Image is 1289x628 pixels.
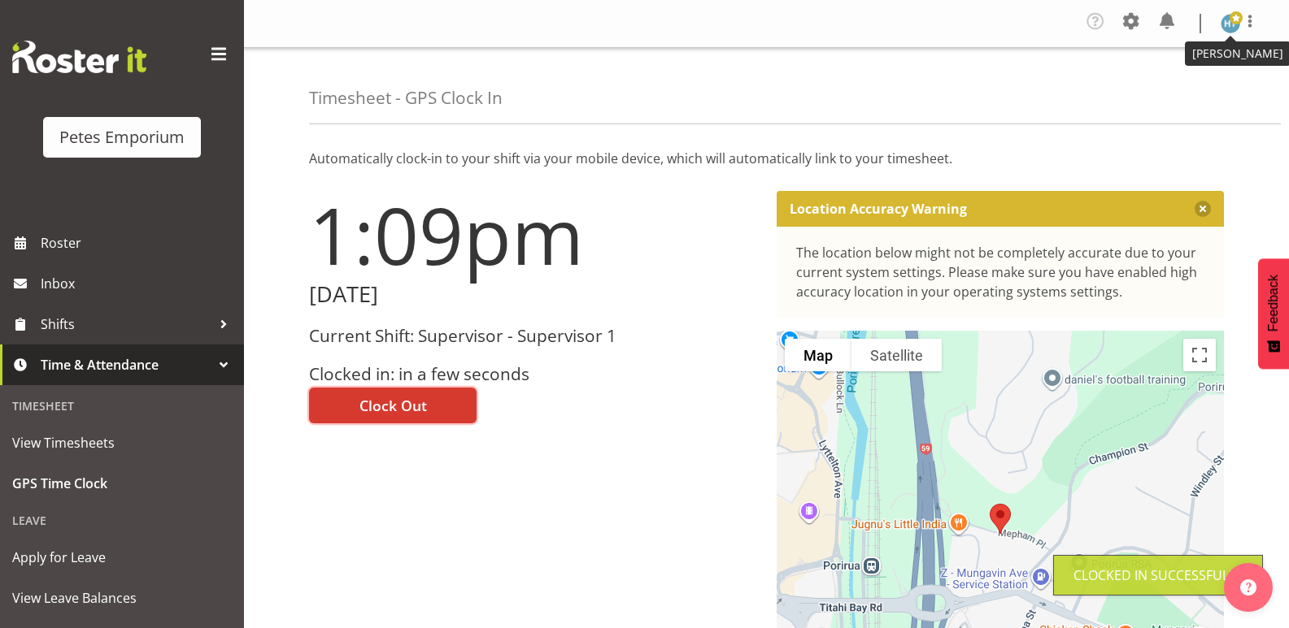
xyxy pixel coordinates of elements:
[309,327,757,345] h3: Current Shift: Supervisor - Supervisor 1
[41,271,236,296] span: Inbox
[1240,579,1256,596] img: help-xxl-2.png
[309,365,757,383] h3: Clocked in: in a few seconds
[4,389,240,422] div: Timesheet
[309,191,757,279] h1: 1:09pm
[1266,275,1281,331] span: Feedback
[309,388,477,423] button: Clock Out
[12,545,232,570] span: Apply for Leave
[851,339,942,371] button: Show satellite imagery
[359,395,427,416] span: Clock Out
[1221,14,1240,33] img: helena-tomlin701.jpg
[1195,201,1211,217] button: Close message
[309,149,1224,168] p: Automatically clock-in to your shift via your mobile device, which will automatically link to you...
[309,282,757,307] h2: [DATE]
[790,201,967,217] p: Location Accuracy Warning
[12,41,146,73] img: Rosterit website logo
[309,89,503,107] h4: Timesheet - GPS Clock In
[59,125,185,149] div: Petes Emporium
[12,471,232,496] span: GPS Time Clock
[796,243,1205,301] div: The location below might not be completely accurate due to your current system settings. Please m...
[1258,258,1289,369] button: Feedback - Show survey
[4,504,240,537] div: Leave
[1073,565,1243,585] div: Clocked in Successfully
[12,586,232,610] span: View Leave Balances
[4,422,240,463] a: View Timesheets
[12,431,232,455] span: View Timesheets
[4,463,240,504] a: GPS Time Clock
[4,578,240,618] a: View Leave Balances
[1183,339,1216,371] button: Toggle fullscreen view
[41,231,236,255] span: Roster
[785,339,851,371] button: Show street map
[4,537,240,578] a: Apply for Leave
[41,312,211,336] span: Shifts
[41,353,211,377] span: Time & Attendance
